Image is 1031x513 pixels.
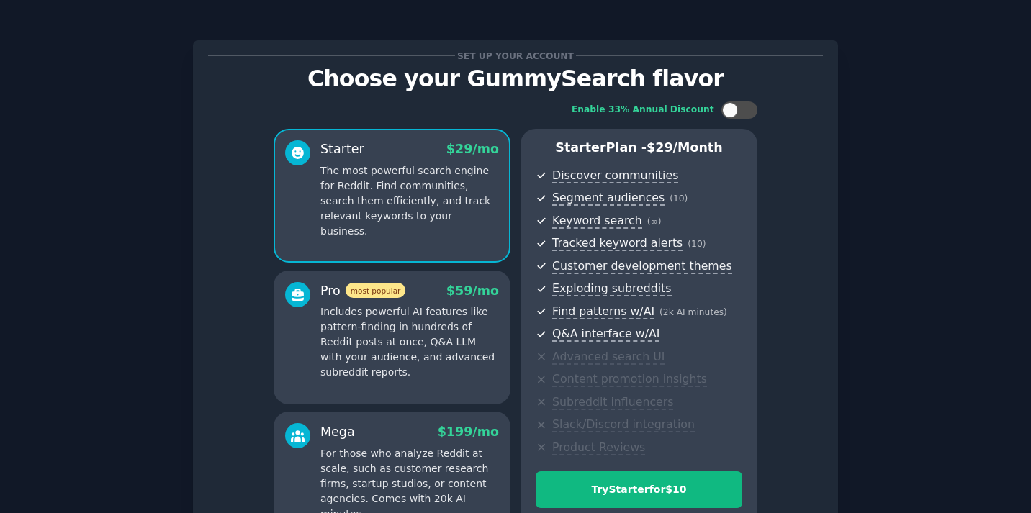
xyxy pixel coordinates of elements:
span: $ 199 /mo [438,425,499,439]
div: Try Starter for $10 [536,482,742,497]
span: Content promotion insights [552,372,707,387]
span: Customer development themes [552,259,732,274]
span: ( 10 ) [670,194,688,204]
span: Segment audiences [552,191,665,206]
div: Mega [320,423,355,441]
span: Keyword search [552,214,642,229]
span: ( ∞ ) [647,217,662,227]
span: Slack/Discord integration [552,417,695,432]
p: Includes powerful AI features like pattern-finding in hundreds of Reddit posts at once, Q&A LLM w... [320,304,499,380]
span: most popular [346,283,406,298]
span: $ 59 /mo [446,283,499,298]
p: Choose your GummySearch flavor [208,66,823,91]
div: Pro [320,282,405,300]
span: Q&A interface w/AI [552,327,659,342]
span: Exploding subreddits [552,281,671,296]
span: $ 29 /month [647,140,723,155]
span: Set up your account [455,48,577,63]
button: TryStarterfor$10 [536,471,742,508]
span: Discover communities [552,168,678,183]
span: ( 2k AI minutes ) [659,307,727,317]
div: Starter [320,140,364,158]
span: ( 10 ) [688,239,706,249]
p: The most powerful search engine for Reddit. Find communities, search them efficiently, and track ... [320,163,499,239]
span: $ 29 /mo [446,142,499,156]
span: Subreddit influencers [552,395,673,410]
span: Advanced search UI [552,350,665,365]
div: Enable 33% Annual Discount [572,104,714,117]
span: Product Reviews [552,440,645,455]
p: Starter Plan - [536,139,742,157]
span: Tracked keyword alerts [552,236,683,251]
span: Find patterns w/AI [552,304,654,319]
